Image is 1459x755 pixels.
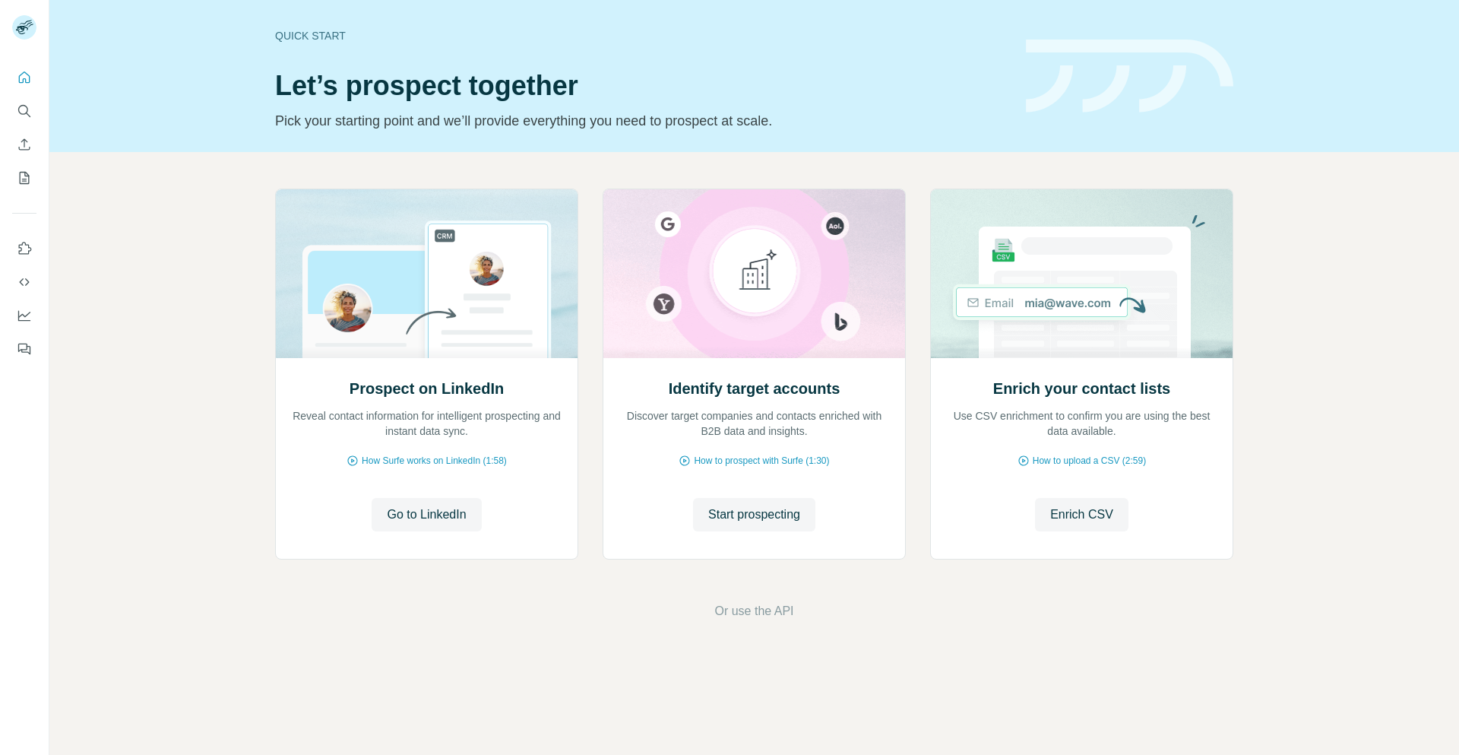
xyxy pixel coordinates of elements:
img: Enrich your contact lists [930,189,1233,358]
img: banner [1026,40,1233,113]
button: Enrich CSV [12,131,36,158]
img: Identify target accounts [603,189,906,358]
button: Start prospecting [693,498,815,531]
button: Dashboard [12,302,36,329]
button: Or use the API [714,602,793,620]
span: How to upload a CSV (2:59) [1033,454,1146,468]
button: Search [12,97,36,125]
button: Enrich CSV [1035,498,1128,531]
span: Go to LinkedIn [387,506,466,524]
button: Use Surfe on LinkedIn [12,235,36,262]
button: Go to LinkedIn [372,498,481,531]
span: Start prospecting [708,506,800,524]
p: Reveal contact information for intelligent prospecting and instant data sync. [291,408,562,439]
p: Pick your starting point and we’ll provide everything you need to prospect at scale. [275,110,1008,132]
span: Enrich CSV [1050,506,1113,524]
h2: Enrich your contact lists [993,378,1170,399]
button: My lists [12,164,36,192]
h2: Prospect on LinkedIn [350,378,504,399]
p: Discover target companies and contacts enriched with B2B data and insights. [619,408,890,439]
button: Quick start [12,64,36,91]
button: Use Surfe API [12,268,36,296]
h1: Let’s prospect together [275,71,1008,101]
button: Feedback [12,335,36,363]
h2: Identify target accounts [669,378,840,399]
span: How Surfe works on LinkedIn (1:58) [362,454,507,468]
p: Use CSV enrichment to confirm you are using the best data available. [946,408,1217,439]
div: Quick start [275,28,1008,43]
span: How to prospect with Surfe (1:30) [694,454,829,468]
img: Prospect on LinkedIn [275,189,578,358]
